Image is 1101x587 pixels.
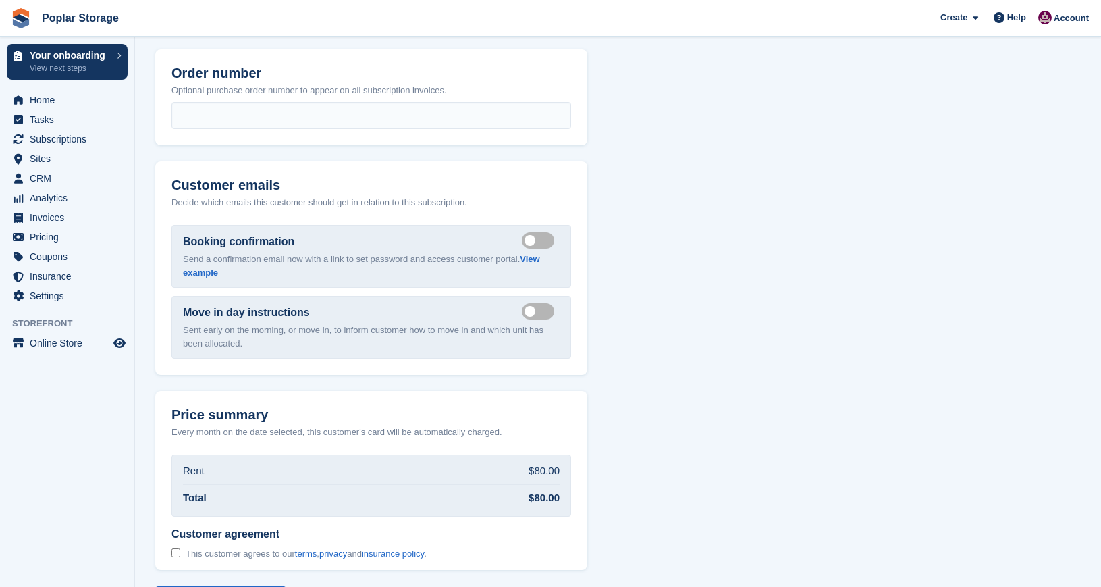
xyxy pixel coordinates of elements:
span: CRM [30,169,111,188]
span: Storefront [12,317,134,330]
label: Booking confirmation [183,234,294,250]
span: Home [30,91,111,109]
label: Move in day instructions [183,305,310,321]
a: menu [7,286,128,305]
div: $80.00 [529,463,560,479]
a: terms [295,548,317,559]
span: Subscriptions [30,130,111,149]
label: Send move in day email [522,310,560,312]
a: privacy [319,548,347,559]
span: Analytics [30,188,111,207]
span: Online Store [30,334,111,353]
a: menu [7,267,128,286]
div: $80.00 [529,490,560,506]
label: Send booking confirmation email [522,239,560,241]
a: Your onboarding View next steps [7,44,128,80]
span: This customer agrees to our , and . [186,548,427,559]
a: Poplar Storage [36,7,124,29]
a: View example [183,254,540,278]
a: menu [7,130,128,149]
span: Coupons [30,247,111,266]
a: menu [7,110,128,129]
a: menu [7,208,128,227]
a: menu [7,149,128,168]
a: insurance policy [362,548,424,559]
div: Rent [183,463,205,479]
span: Create [940,11,967,24]
h2: Order number [171,66,571,81]
a: menu [7,188,128,207]
a: Preview store [111,335,128,351]
span: Invoices [30,208,111,227]
img: Kat Palmer [1038,11,1052,24]
span: Help [1007,11,1026,24]
span: Tasks [30,110,111,129]
p: Send a confirmation email now with a link to set password and access customer portal. [183,253,560,279]
span: Customer agreement [171,528,427,541]
span: Pricing [30,228,111,247]
span: Settings [30,286,111,305]
span: Account [1054,11,1089,25]
p: Every month on the date selected, this customer's card will be automatically charged. [171,426,502,439]
h2: Price summary [171,407,571,423]
input: Customer agreement This customer agrees to ourterms,privacyandinsurance policy. [171,548,180,557]
p: Sent early on the morning, or move in, to inform customer how to move in and which unit has been ... [183,324,560,350]
a: menu [7,169,128,188]
a: menu [7,247,128,266]
p: Decide which emails this customer should get in relation to this subscription. [171,196,571,209]
span: Sites [30,149,111,168]
a: menu [7,228,128,247]
a: menu [7,334,128,353]
p: Your onboarding [30,51,110,60]
img: stora-icon-8386f47178a22dfd0bd8f6a31ec36ba5ce8667c1dd55bd0f319d3a0aa187defe.svg [11,8,31,28]
h2: Customer emails [171,178,571,193]
div: Total [183,490,207,506]
p: Optional purchase order number to appear on all subscription invoices. [171,84,571,97]
a: menu [7,91,128,109]
p: View next steps [30,62,110,74]
span: Insurance [30,267,111,286]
